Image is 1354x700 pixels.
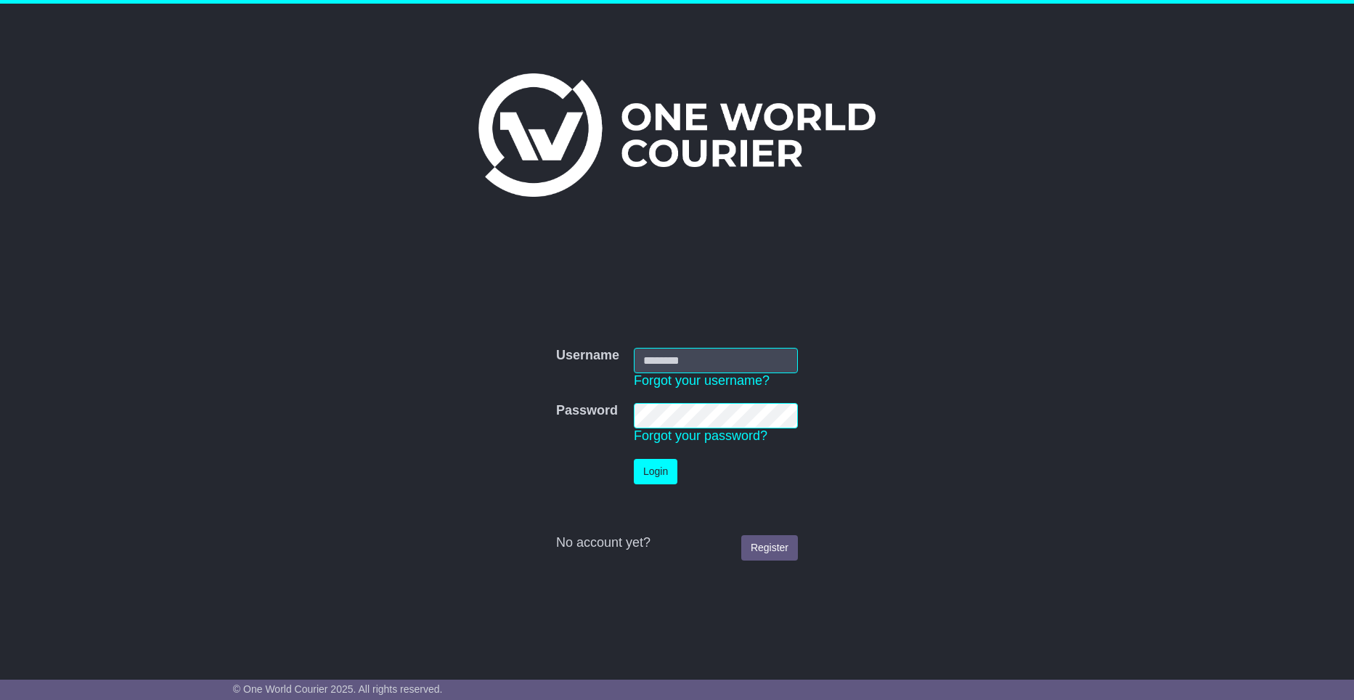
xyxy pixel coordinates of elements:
a: Forgot your password? [634,428,767,443]
img: One World [478,73,875,197]
span: © One World Courier 2025. All rights reserved. [233,683,443,695]
button: Login [634,459,677,484]
div: No account yet? [556,535,798,551]
label: Username [556,348,619,364]
label: Password [556,403,618,419]
a: Forgot your username? [634,373,770,388]
a: Register [741,535,798,561]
